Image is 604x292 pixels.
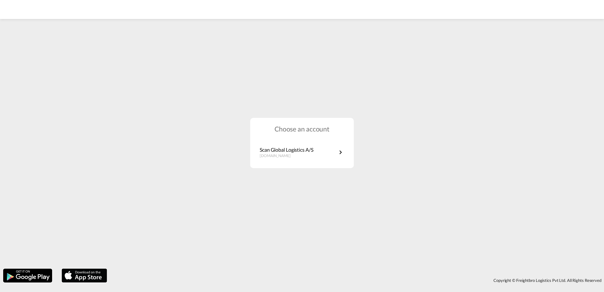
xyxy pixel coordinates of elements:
[260,146,344,159] a: Scan Global Logistics A/S[DOMAIN_NAME]
[110,275,604,286] div: Copyright © Freightbro Logistics Pvt Ltd. All Rights Reserved
[260,146,313,153] p: Scan Global Logistics A/S
[250,124,354,133] h1: Choose an account
[3,268,53,283] img: google.png
[61,268,108,283] img: apple.png
[337,149,344,156] md-icon: icon-chevron-right
[260,153,313,159] p: [DOMAIN_NAME]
